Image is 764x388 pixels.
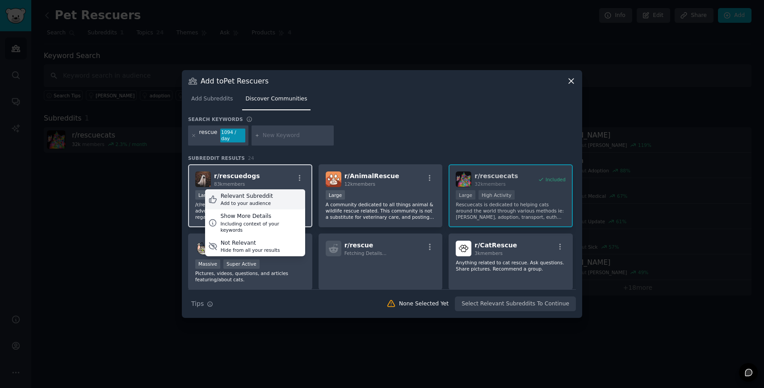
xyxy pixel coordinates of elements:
[223,259,260,269] div: Super Active
[474,242,517,249] span: r/ CatRescue
[188,92,236,110] a: Add Subreddits
[220,213,302,221] div: Show More Details
[201,76,269,86] h3: Add to Pet Rescuers
[221,247,280,253] div: Hide from all your results
[199,129,218,143] div: rescue
[214,172,260,179] span: r/ rescuedogs
[220,221,302,233] div: Including context of your keywords
[245,95,307,103] span: Discover Communities
[399,300,449,308] div: None Selected Yet
[188,296,216,312] button: Tips
[456,259,566,272] p: Anything related to cat rescue. Ask questions. Share pictures. Recommend a group.
[195,259,220,269] div: Massive
[221,192,273,200] div: Relevant Subreddit
[221,239,280,247] div: Not Relevant
[344,181,375,187] span: 12k members
[188,155,245,161] span: Subreddit Results
[220,129,245,143] div: 1094 / day
[195,171,211,187] img: rescuedogs
[326,171,341,187] img: AnimalRescue
[191,95,233,103] span: Add Subreddits
[326,190,345,200] div: Large
[263,132,331,140] input: New Keyword
[344,242,374,249] span: r/ rescue
[242,92,310,110] a: Discover Communities
[191,299,204,309] span: Tips
[195,201,305,220] p: /r/rescuedogs is dedicated to educating, advocating, and assisting in all things regarding rescue...
[344,250,386,256] span: Fetching Details...
[474,250,503,256] span: 3k members
[214,181,245,187] span: 83k members
[248,155,254,161] span: 24
[326,201,436,220] p: A community dedicated to all things animal & wildlife rescue related. This community is not a sub...
[456,241,471,256] img: CatRescue
[195,241,211,256] img: cats
[195,190,215,200] div: Large
[344,172,399,179] span: r/ AnimalRescue
[188,116,243,122] h3: Search keywords
[221,200,273,206] div: Add to your audience
[195,270,305,283] p: Pictures, videos, questions, and articles featuring/about cats.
